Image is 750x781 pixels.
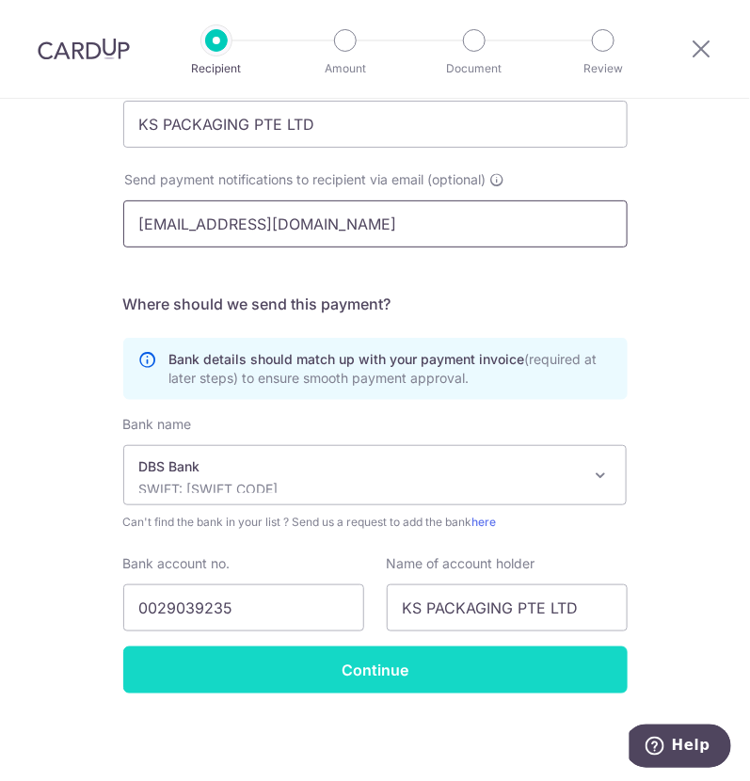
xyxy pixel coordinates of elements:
[422,59,527,78] p: Document
[139,457,582,476] p: DBS Bank
[630,725,731,772] iframe: Opens a widget where you can find more information
[123,293,628,315] h5: Where should we send this payment?
[139,480,582,499] p: SWIFT: [SWIFT_CODE]
[38,38,130,60] img: CardUp
[551,59,656,78] p: Review
[42,13,81,30] span: Help
[293,59,398,78] p: Amount
[387,554,535,573] label: Name of account holder
[123,415,192,434] label: Bank name
[169,350,612,388] p: Bank details should match up with your payment invoice
[123,554,231,573] label: Bank account no.
[472,515,497,529] a: here
[164,59,269,78] p: Recipient
[123,200,628,247] input: Enter email address
[124,446,627,504] span: DBS Bank
[123,646,628,693] input: Continue
[123,445,628,505] span: DBS Bank
[125,170,487,189] span: Send payment notifications to recipient via email (optional)
[123,513,628,532] span: Can't find the bank in your list ? Send us a request to add the bank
